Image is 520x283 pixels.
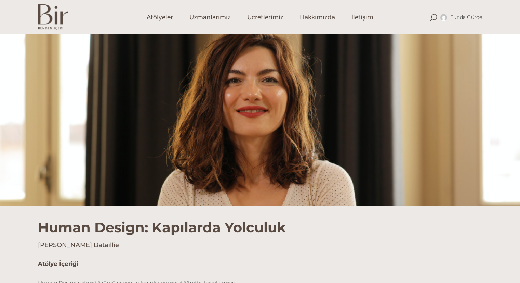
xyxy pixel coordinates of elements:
span: Hakkımızda [300,13,335,21]
span: Uzmanlarımız [189,13,231,21]
span: Funda gürde [450,14,482,20]
span: Ücretlerimiz [247,13,283,21]
h4: [PERSON_NAME] Bataillie [38,241,482,249]
span: İletişim [351,13,373,21]
span: Atölyeler [147,13,173,21]
h1: Human Design: Kapılarda Yolculuk [38,206,482,236]
h5: Atölye İçeriği [38,260,255,269]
